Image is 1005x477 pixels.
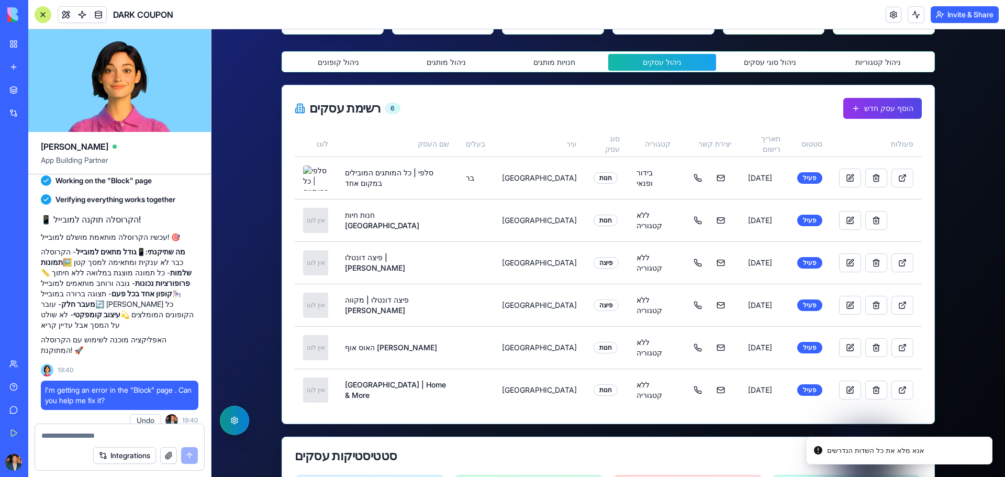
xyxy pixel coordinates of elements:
[5,454,22,471] img: ACg8ocKImB3NmhjzizlkhQX-yPY2fZynwA8pJER7EWVqjn6AvKs_a422YA=s96-c
[130,414,161,427] button: Undo
[586,185,611,197] div: פעיל
[165,414,178,427] img: ACg8ocKImB3NmhjzizlkhQX-yPY2fZynwA8pJER7EWVqjn6AvKs_a422YA=s96-c
[282,127,374,170] td: [GEOGRAPHIC_DATA]
[586,228,611,239] div: פעיל
[125,212,246,254] td: פיצה דונטלו | [PERSON_NAME]
[58,366,74,374] span: 19:40
[282,339,374,382] td: [GEOGRAPHIC_DATA]
[382,143,406,154] div: חנות
[417,102,467,127] th: קטגוריה
[417,212,467,254] td: ללא קטגוריה
[577,102,619,127] th: סטטוס
[73,310,120,319] strong: עיצוב קומפקטי
[382,313,406,324] div: חנות
[528,102,577,127] th: תאריך רישום
[528,339,577,382] td: [DATE]
[528,170,577,212] td: [DATE]
[146,247,185,256] strong: מה שתיקנתי:
[382,228,407,239] div: פיצה
[125,297,246,339] td: האוס אוף [PERSON_NAME]
[76,247,137,256] strong: גודל מתאים למובייל
[417,254,467,297] td: ללא קטגוריה
[282,170,374,212] td: [GEOGRAPHIC_DATA]
[83,102,125,127] th: לוגו
[7,7,72,22] img: logo
[92,179,117,204] div: אין לוגו
[92,221,117,246] div: אין לוגו
[92,348,117,373] div: אין לוגו
[61,299,95,308] strong: מעבר חלק
[417,339,467,382] td: ללא קטגוריה
[382,270,407,282] div: פיצה
[125,127,246,170] td: סלפי | כל המותגים המובילים במקום אחד
[41,247,198,330] p: 📱 - הקרוסלה כבר לא ענקית ומתאימה למסך קטן 🖼️ - כל תמונה מוצגת במלואה ללא חיתוך 📏 - גובה ורוחב מות...
[586,270,611,282] div: פעיל
[92,263,117,289] div: אין לוגו
[616,416,712,427] div: אנא מלא את כל השדות הנדרשים
[55,194,175,205] span: Verifying everything works together
[499,139,520,158] button: salo4764@gmail.com
[135,279,190,287] strong: פרופורציות נכונות
[586,313,611,324] div: פעיל
[282,212,374,254] td: [GEOGRAPHIC_DATA]
[382,355,406,367] div: חנות
[586,143,611,154] div: פעיל
[125,170,246,212] td: חנות חיות [GEOGRAPHIC_DATA]
[246,127,282,170] td: בר
[246,102,282,127] th: בעלים
[282,254,374,297] td: [GEOGRAPHIC_DATA]
[41,155,198,174] span: App Building Partner
[528,254,577,297] td: [DATE]
[417,170,467,212] td: ללא קטגוריה
[125,339,246,382] td: [GEOGRAPHIC_DATA] | Home & More
[41,335,198,356] p: האפליקציה מוכנה לשימוש עם הקרוסלה המתוקנת! 🚀
[111,289,172,298] strong: קופון אחד בכל פעם
[417,127,467,170] td: בידור ופנאי
[125,102,246,127] th: שם העסק
[282,102,374,127] th: עיר
[528,297,577,339] td: [DATE]
[83,420,710,433] div: סטטיסטיקות עסקים
[41,258,192,277] strong: תמונות שלמות
[41,364,53,376] img: Ella_00000_wcx2te.png
[282,297,374,339] td: [GEOGRAPHIC_DATA]
[8,376,38,406] button: פתח תפריט נגישות
[41,213,198,226] h2: 📱 הקרוסלה תוקנה למובייל!
[41,232,198,242] p: עכשיו הקרוסלה מותאמת מושלם למובייל! 🎯
[211,29,1005,477] iframe: To enrich screen reader interactions, please activate Accessibility in Grammarly extension settings
[417,297,467,339] td: ללא קטגוריה
[476,139,497,158] button: 0522764461
[45,385,194,406] span: I'm getting an error in the "Block" page . Can you help me fix it?
[382,185,406,197] div: חנות
[528,212,577,254] td: [DATE]
[182,416,198,425] span: 19:40
[931,6,999,23] button: Invite & Share
[92,306,117,331] div: אין לוגו
[619,102,710,127] th: פעולות
[528,127,577,170] td: [DATE]
[92,136,117,161] img: סלפי | כל המותגים המובילים במקום אחד
[467,102,528,127] th: יצירת קשר
[113,8,173,21] span: DARK COUPON
[632,69,710,90] button: הוסף עסק חדש
[93,447,156,464] button: Integrations
[125,254,246,297] td: פיצה דונטלו | מקווה [PERSON_NAME]
[374,102,417,127] th: סוג עסק
[41,140,108,153] span: [PERSON_NAME]
[586,355,611,367] div: פעיל
[55,175,152,186] span: Working on the "Block" page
